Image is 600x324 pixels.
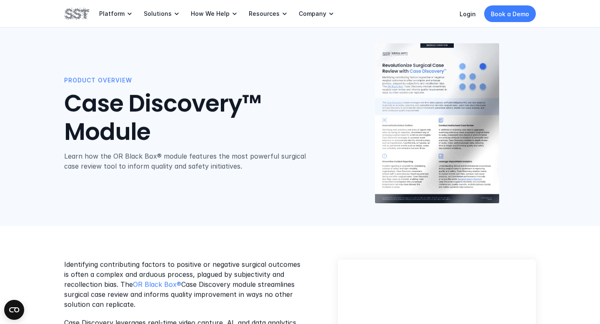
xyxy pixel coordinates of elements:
p: How We Help [191,10,230,17]
img: SST logo [64,7,89,21]
button: Open CMP widget [4,300,24,320]
h1: Case Discovery™ Module [64,90,338,146]
p: Company [299,10,326,17]
a: Login [460,10,476,17]
p: Platform [99,10,125,17]
img: Case Discovery product overview cover [375,43,499,204]
p: Solutions [144,10,172,17]
a: Book a Demo [484,5,536,22]
p: Product Overview [64,76,338,85]
p: Learn how the OR Black Box® module features the most powerful surgical case review tool to inform... [64,151,310,171]
p: Resources [249,10,280,17]
p: Identifying contributing factors to positive or negative surgical outcomes is often a complex and... [64,259,305,309]
p: Book a Demo [491,10,529,18]
a: OR Black Box® [133,280,181,289]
